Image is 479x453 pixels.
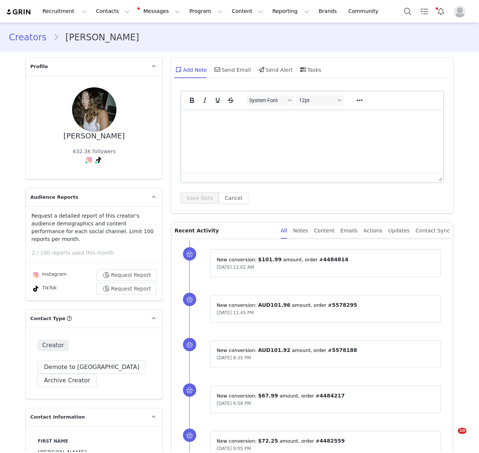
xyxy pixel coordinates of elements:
button: Request Report [96,283,157,295]
div: Tasks [299,61,322,78]
a: Creators [9,31,53,44]
span: Audience Reports [30,194,78,201]
span: [DATE] 6:58 PM [217,401,251,406]
span: [DATE] 8:35 PM [217,355,251,360]
span: 4482559 [320,438,345,444]
span: Creator [38,339,69,351]
iframe: Intercom live chat [443,428,461,446]
div: All [281,222,287,239]
div: Contact Sync [415,222,450,239]
div: [PERSON_NAME] [64,132,125,140]
p: New conversion: ⁨ ⁩ amount⁨⁩⁨, order #⁨ ⁩⁩ [217,392,435,400]
div: Actions [363,222,382,239]
p: New conversion: ⁨ ⁩ amount⁨⁩⁨, order #⁨ ⁩⁩ [217,256,435,264]
p: New conversion: ⁨ ⁩ amount⁨⁩⁨, order #⁨ ⁩⁩ [217,437,435,445]
button: Demote to [GEOGRAPHIC_DATA] [38,360,146,374]
p: Recent Activity [174,222,275,239]
button: Reveal or hide additional toolbar items [353,95,366,105]
span: AUD101.96 [258,302,290,308]
span: [DATE] 11:45 PM [217,310,254,315]
span: AUD101.92 [258,347,290,353]
button: Contacts [92,3,134,20]
button: Messages [135,3,184,20]
a: Brands [314,3,343,20]
div: 432.3K followers [72,148,116,155]
button: Program [185,3,227,20]
button: Strikethrough [224,95,237,105]
p: New conversion: ⁨ ⁩ amount⁨⁩⁨, order #⁨ ⁩⁩ [217,346,435,354]
div: Press the Up and Down arrow keys to resize the editor. [435,174,443,182]
span: Contact Type [30,315,65,322]
span: 5578295 [332,302,357,308]
div: Send Alert [257,61,293,78]
button: Underline [211,95,224,105]
button: Recruitment [38,3,91,20]
span: 4484217 [320,393,345,399]
div: Emails [340,222,357,239]
p: Request a detailed report of this creator's audience demographics and content performance for eac... [31,212,157,243]
div: Instagram [31,271,67,279]
label: First Name [38,438,150,444]
img: instagram.svg [86,157,92,163]
span: $67.99 [258,393,278,399]
span: 4484814 [323,256,348,262]
span: $72.25 [258,438,278,444]
span: Contact Information [30,413,85,421]
button: Search [400,3,416,20]
span: 10 [458,428,466,434]
a: Tasks [416,3,432,20]
span: System Font [249,97,285,103]
span: 12pt [299,97,335,103]
span: 5578188 [332,347,357,353]
button: Bold [186,95,198,105]
button: Content [227,3,268,20]
span: [DATE] 12:02 AM [217,265,254,270]
div: TikTok [31,284,57,293]
p: 2 / 100 reports used this month [32,249,162,257]
span: $101.99 [258,256,282,262]
div: Updates [388,222,410,239]
span: [DATE] 9:05 PM [217,446,251,451]
button: Profile [449,6,473,17]
button: Request Report [96,269,157,281]
button: Cancel [219,192,248,204]
button: Fonts [246,95,294,105]
button: Reporting [268,3,314,20]
button: Italic [198,95,211,105]
a: Community [344,3,386,20]
button: Font sizes [296,95,344,105]
img: grin logo [6,9,32,16]
img: 213b17ad-b9f5-4a15-ab18-1d326aa37cd9.jpg [72,87,116,132]
div: Add Note [174,61,207,78]
iframe: Rich Text Area [181,109,443,173]
img: instagram.svg [33,272,39,278]
button: Archive Creator [38,374,96,387]
button: Save Note [180,192,219,204]
span: Profile [30,63,48,70]
p: New conversion: ⁨ ⁩ amount⁨⁩⁨, order #⁨ ⁩⁩ [217,301,435,309]
img: placeholder-profile.jpg [454,6,466,17]
div: Send Email [213,61,251,78]
button: Notifications [433,3,449,20]
div: Content [314,222,334,239]
div: Notes [293,222,308,239]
